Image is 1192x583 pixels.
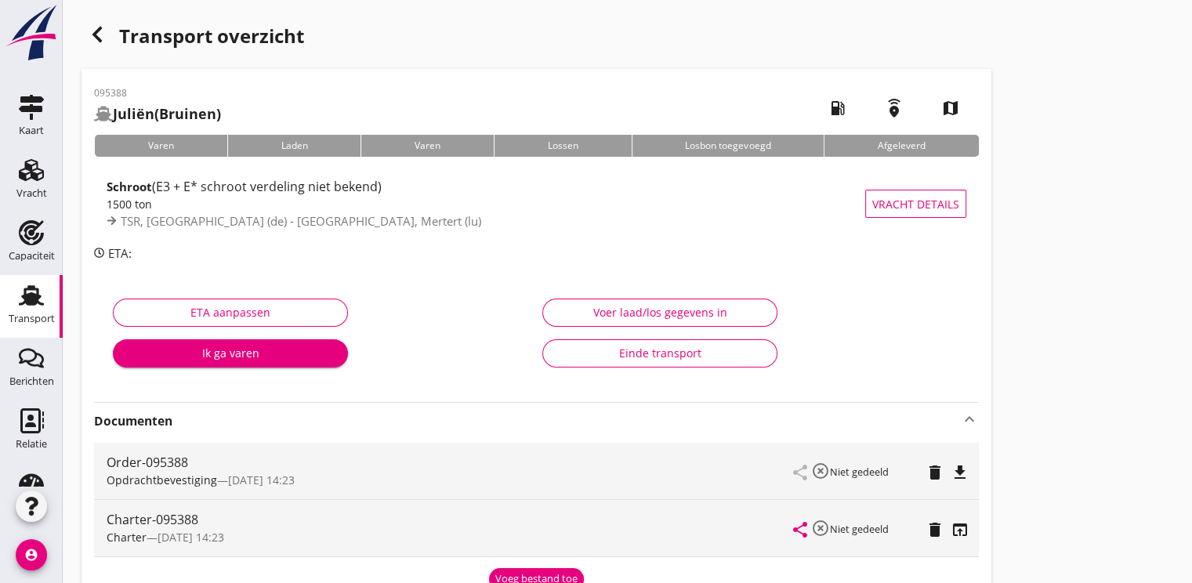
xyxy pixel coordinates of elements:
[227,135,361,157] div: Laden
[125,345,335,361] div: Ik ga varen
[94,103,221,125] h2: (Bruinen)
[126,304,335,320] div: ETA aanpassen
[107,196,865,212] div: 1500 ton
[951,520,969,539] i: open_in_browser
[228,473,295,487] span: [DATE] 14:23
[107,530,147,545] span: Charter
[872,86,916,130] i: emergency_share
[108,245,132,261] span: ETA:
[107,510,794,529] div: Charter-095388
[113,104,154,123] strong: Juliën
[82,19,991,56] div: Transport overzicht
[121,213,481,229] span: TSR, [GEOGRAPHIC_DATA] (de) - [GEOGRAPHIC_DATA], Mertert (lu)
[9,313,55,324] div: Transport
[960,410,979,429] i: keyboard_arrow_up
[3,4,60,62] img: logo-small.a267ee39.svg
[360,135,494,157] div: Varen
[791,520,810,539] i: share
[19,125,44,136] div: Kaart
[951,463,969,482] i: file_download
[113,339,348,368] button: Ik ga varen
[830,465,889,479] small: Niet gedeeld
[542,299,777,327] button: Voer laad/los gegevens in
[107,529,794,545] div: —
[94,169,979,238] a: Schroot(E3 + E* schroot verdeling niet bekend)1500 tonTSR, [GEOGRAPHIC_DATA] (de) - [GEOGRAPHIC_D...
[811,519,830,538] i: highlight_off
[816,86,860,130] i: local_gas_station
[632,135,824,157] div: Losbon toegevoegd
[830,522,889,536] small: Niet gedeeld
[107,472,794,488] div: —
[824,135,979,157] div: Afgeleverd
[929,86,973,130] i: map
[94,135,227,157] div: Varen
[94,412,960,430] strong: Documenten
[9,251,55,261] div: Capaciteit
[107,179,152,194] strong: Schroot
[556,345,764,361] div: Einde transport
[16,539,47,570] i: account_circle
[494,135,632,157] div: Lossen
[16,188,47,198] div: Vracht
[926,520,944,539] i: delete
[152,178,382,195] span: (E3 + E* schroot verdeling niet bekend)
[865,190,966,218] button: Vracht details
[872,196,959,212] span: Vracht details
[107,473,217,487] span: Opdrachtbevestiging
[158,530,224,545] span: [DATE] 14:23
[811,462,830,480] i: highlight_off
[94,86,221,100] p: 095388
[556,304,764,320] div: Voer laad/los gegevens in
[16,439,47,449] div: Relatie
[113,299,348,327] button: ETA aanpassen
[542,339,777,368] button: Einde transport
[926,463,944,482] i: delete
[9,376,54,386] div: Berichten
[107,453,794,472] div: Order-095388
